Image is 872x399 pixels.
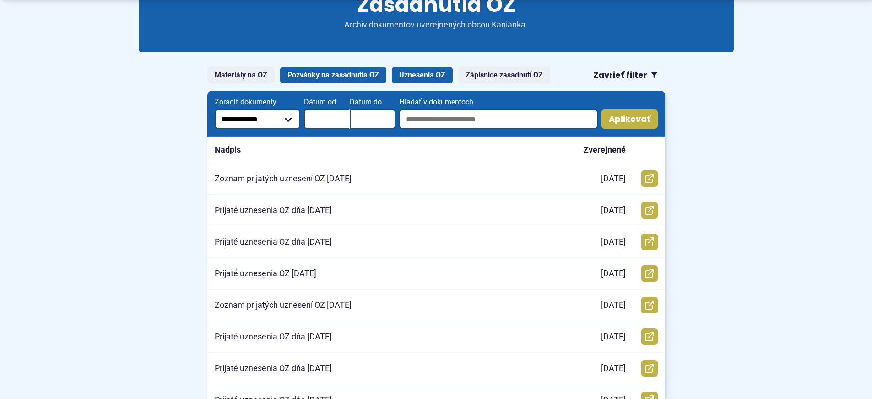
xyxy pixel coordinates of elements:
p: [DATE] [601,174,626,184]
p: [DATE] [601,363,626,374]
p: [DATE] [601,300,626,311]
span: Hľadať v dokumentoch [399,98,597,106]
p: Nadpis [215,145,241,155]
a: Pozvánky na zasadnutia OZ [280,67,386,83]
input: Dátum do [350,109,395,129]
p: Prijaté uznesenia OZ dňa [DATE] [215,237,332,247]
span: Dátum do [350,98,395,106]
p: Prijaté uznesenia OZ dňa [DATE] [215,363,332,374]
input: Dátum od [304,109,350,129]
p: Zoznam prijatých uznesení OZ [DATE] [215,174,352,184]
p: Prijaté uznesenia OZ dňa [DATE] [215,205,332,216]
p: [DATE] [601,237,626,247]
p: Zverejnené [584,145,626,155]
span: Zoradiť dokumenty [215,98,301,106]
span: Dátum od [304,98,350,106]
button: Aplikovať [601,109,658,129]
p: Prijaté uznesenia OZ [DATE] [215,268,316,279]
p: Prijaté uznesenia OZ dňa [DATE] [215,332,332,342]
button: Zavrieť filter [586,67,665,83]
input: Hľadať v dokumentoch [399,109,597,129]
p: [DATE] [601,332,626,342]
select: Zoradiť dokumenty [215,109,301,129]
p: Zoznam prijatých uznesení OZ [DATE] [215,300,352,311]
a: Zápisnice zasadnutí OZ [458,67,550,83]
a: Materiály na OZ [207,67,275,83]
p: Archív dokumentov uverejnených obcou Kanianka. [326,20,546,30]
p: [DATE] [601,268,626,279]
p: [DATE] [601,205,626,216]
span: Zavrieť filter [593,70,647,81]
a: Uznesenia OZ [392,67,453,83]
